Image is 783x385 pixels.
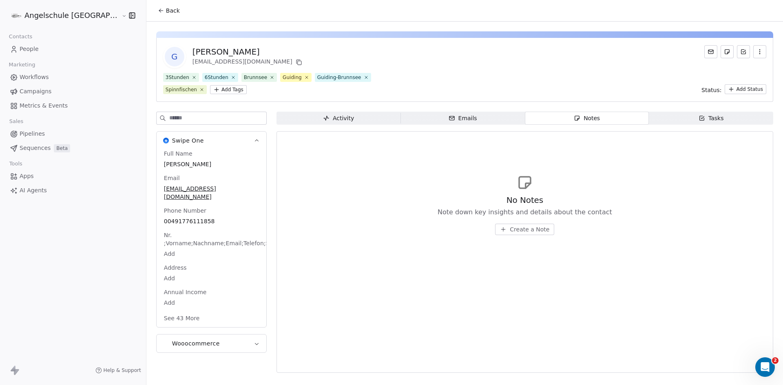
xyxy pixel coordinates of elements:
span: AI Agents [20,186,47,195]
span: 2 [772,357,779,364]
div: Guiding [283,74,302,81]
button: Add Tags [210,85,247,94]
span: Tools [6,158,26,170]
span: Wooocommerce [172,339,220,348]
span: No Notes [507,194,544,206]
div: Spinnfischen [166,86,197,93]
div: 6Stunden [205,74,228,81]
a: Help & Support [95,367,141,374]
span: Add [164,250,259,258]
span: 00491776111858 [164,217,259,225]
span: Angelschule [GEOGRAPHIC_DATA] [24,10,119,21]
a: Metrics & Events [7,99,139,112]
span: Add [164,274,259,282]
img: Swipe One [163,138,169,143]
div: Swipe OneSwipe One [157,150,266,327]
span: [EMAIL_ADDRESS][DOMAIN_NAME] [164,185,259,201]
span: Back [166,7,180,15]
span: Beta [54,144,70,152]
div: 3Stunden [166,74,189,81]
a: Apps [7,169,139,183]
div: Emails [449,114,477,123]
div: Tasks [699,114,724,123]
span: Status: [701,86,721,94]
span: Note down key insights and details about the contact [438,207,612,217]
span: Annual Income [162,288,208,296]
span: Address [162,264,188,272]
span: Pipelines [20,130,45,138]
span: Workflows [20,73,49,81]
img: Wooocommerce [163,341,169,346]
span: G [165,47,184,66]
a: Workflows [7,70,139,84]
span: Apps [20,172,34,180]
a: Pipelines [7,127,139,141]
img: logo180-180.png [11,11,21,20]
span: Help & Support [104,367,141,374]
span: Metrics & Events [20,101,68,110]
a: SequencesBeta [7,141,139,155]
span: Email [162,174,181,182]
span: [PERSON_NAME] [164,160,259,168]
div: Brunnsee [244,74,267,81]
div: Activity [323,114,354,123]
span: Sequences [20,144,51,152]
div: [EMAIL_ADDRESS][DOMAIN_NAME] [192,57,304,67]
span: Nr. ;Vorname;Nachname;Email;Telefon;StraßE [162,231,286,247]
button: Angelschule [GEOGRAPHIC_DATA] [10,9,116,22]
a: Campaigns [7,85,139,98]
span: Full Name [162,150,194,158]
button: Swipe OneSwipe One [157,132,266,150]
iframe: Intercom live chat [755,357,775,377]
span: Swipe One [172,136,204,145]
button: WooocommerceWooocommerce [157,334,266,352]
span: Sales [6,115,27,128]
a: People [7,42,139,56]
div: [PERSON_NAME] [192,46,304,57]
div: Guiding-Brunnsee [317,74,361,81]
span: Phone Number [162,207,208,215]
a: AI Agents [7,184,139,197]
span: People [20,45,39,53]
button: Back [153,3,185,18]
button: Add Status [725,84,766,94]
span: Marketing [5,59,39,71]
span: Campaigns [20,87,51,96]
button: Create a Note [495,224,554,235]
span: Add [164,299,259,307]
button: See 43 More [159,311,205,326]
span: Create a Note [510,225,549,233]
span: Contacts [5,31,36,43]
